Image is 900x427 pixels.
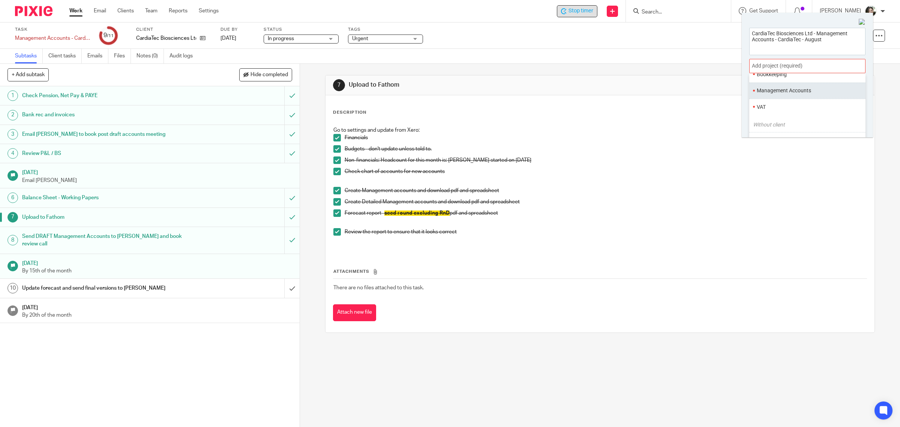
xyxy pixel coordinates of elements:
label: Status [264,27,339,33]
p: [PERSON_NAME] [820,7,861,15]
div: CardiaTec Biosciences Ltd - Management Accounts - CardiaTec - August [557,5,597,17]
li: Management Accounts Without client [757,87,855,95]
div: 10 [7,283,18,293]
a: Work [69,7,82,15]
a: Subtasks [15,49,43,63]
h1: [DATE] [22,302,292,311]
a: Reports [169,7,187,15]
span: Urgent [352,36,368,41]
img: barbara-raine-.jpg [865,5,877,17]
span: Stop timer [568,7,593,15]
button: Attach new file [333,304,376,321]
p: Email [PERSON_NAME] [22,177,292,184]
h1: Review P&L / BS [22,148,192,159]
div: 3 [7,129,18,140]
ul: VAT Without client [749,99,865,115]
a: Team [145,7,157,15]
p: By 15th of the month [22,267,292,275]
div: 7 [333,79,345,91]
h1: Bank rec and invoices [22,109,192,120]
span: In progress [268,36,294,41]
p: Description [333,110,366,116]
p: Check chart of accounts for new accounts [345,168,867,175]
a: Clients [117,7,134,15]
h1: Send DRAFT Management Accounts to [PERSON_NAME] and book review call [22,231,192,250]
span: Attachments [333,269,369,274]
li: Favorite [855,69,864,79]
span: There are no files attached to this task. [333,285,424,290]
li: Favorite [855,86,864,96]
label: Tags [348,27,423,33]
h1: Balance Sheet - Working Papers [22,192,192,203]
i: Without client [753,122,785,128]
span: [DATE] [220,36,236,41]
a: Audit logs [169,49,198,63]
div: Management Accounts - CardiaTec - August [15,35,90,42]
h1: Upload to Fathom [22,212,192,223]
div: 6 [7,192,18,203]
label: Client [136,27,211,33]
span: seed round excluding RnD [384,210,450,216]
li: Favorite [855,102,864,112]
li: Administration [757,137,855,144]
p: By 20th of the month [22,311,292,319]
p: Review the report to ensure that it looks correct [345,228,867,236]
a: Notes (0) [136,49,164,63]
img: Pixie [15,6,52,16]
button: Hide completed [239,68,292,81]
div: 1 [7,90,18,101]
ul: Bookkeeping Without client [749,66,865,82]
h1: Upload to Fathom [349,81,616,89]
img: Close [859,19,865,26]
p: Non-financials: Headcount for this month is: [PERSON_NAME] started on [DATE] [345,156,867,164]
a: Client tasks [48,49,82,63]
span: Hide completed [250,72,288,78]
li: Bookkeeping Without client [757,71,855,78]
label: Task [15,27,90,33]
input: Search [641,9,708,16]
p: Create Management accounts and download pdf and spreadsheet [345,187,867,194]
li: VAT Without client [757,103,855,111]
a: Emails [87,49,108,63]
p: Budgets - don't update unless told to. [345,145,867,153]
ul: Management Accounts Without client [749,83,865,99]
h1: [DATE] [22,258,292,267]
p: CardiaTec Biosciences Ltd [136,35,196,42]
li: Favorite [855,135,864,145]
a: Settings [199,7,219,15]
div: 8 [7,235,18,245]
span: Get Support [749,8,778,14]
div: 9 [103,31,114,40]
small: /11 [107,34,114,38]
div: 7 [7,212,18,223]
p: Create Detailed Management accounts and download pdf and spreadsheet [345,198,867,206]
p: Forecast report - pdf and spreadsheet [345,209,867,217]
textarea: CardiaTec Biosciences Ltd - Management Accounts - CardiaTec - August [750,28,865,53]
div: 2 [7,110,18,120]
h1: Update forecast and send final versions to [PERSON_NAME] [22,283,192,294]
ul: Administration [749,132,865,148]
h1: Check Pension, Net Pay & PAYE [22,90,192,101]
a: Email [94,7,106,15]
p: Financials [345,134,867,141]
button: + Add subtask [7,68,49,81]
h1: [DATE] [22,167,292,176]
label: Due by [220,27,254,33]
div: 4 [7,148,18,159]
h1: Email [PERSON_NAME] to book post draft accounts meeting [22,129,192,140]
a: Files [114,49,131,63]
p: Go to settings and update from Xero: [333,126,867,134]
